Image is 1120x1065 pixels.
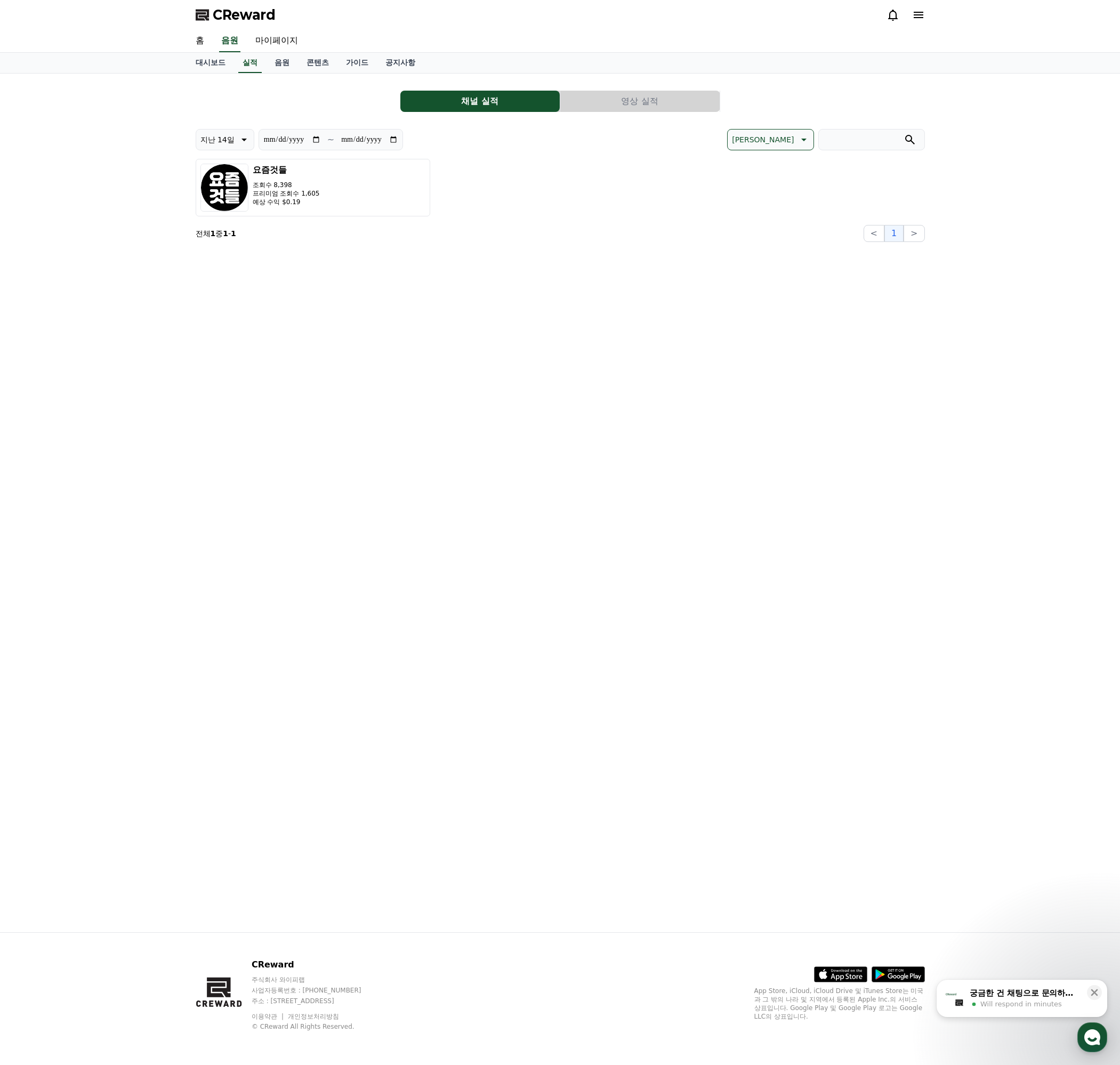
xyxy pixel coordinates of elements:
p: 주소 : [STREET_ADDRESS] [252,997,382,1005]
a: 홈 [187,30,213,52]
strong: 1 [211,229,216,238]
button: 채널 실적 [400,91,560,112]
p: 예상 수익 $0.19 [253,198,320,206]
span: CReward [213,6,276,23]
p: 지난 14일 [200,132,235,147]
p: ~ [327,133,334,146]
a: 콘텐츠 [298,53,337,73]
a: 이용약관 [252,1013,285,1020]
p: CReward [252,958,382,971]
p: 사업자등록번호 : [PHONE_NUMBER] [252,986,382,995]
strong: 1 [223,229,228,238]
p: [PERSON_NAME] [732,132,794,147]
button: > [904,225,924,242]
button: 지난 14일 [196,129,254,150]
img: 요즘것들 [200,164,248,212]
a: 마이페이지 [247,30,307,52]
p: 주식회사 와이피랩 [252,975,382,984]
p: 프리미엄 조회수 1,605 [253,189,320,198]
a: CReward [196,6,276,23]
button: [PERSON_NAME] [727,129,813,150]
button: 요즘것들 조회수 8,398 프리미엄 조회수 1,605 예상 수익 $0.19 [196,159,430,216]
a: 대시보드 [187,53,234,73]
button: 영상 실적 [560,91,720,112]
strong: 1 [231,229,236,238]
a: 음원 [266,53,298,73]
a: 음원 [219,30,240,52]
a: 공지사항 [377,53,424,73]
p: © CReward All Rights Reserved. [252,1022,382,1031]
p: 조회수 8,398 [253,181,320,189]
p: App Store, iCloud, iCloud Drive 및 iTunes Store는 미국과 그 밖의 나라 및 지역에서 등록된 Apple Inc.의 서비스 상표입니다. Goo... [754,987,925,1021]
a: 실적 [238,53,262,73]
a: 개인정보처리방침 [288,1013,339,1020]
a: 가이드 [337,53,377,73]
button: 1 [884,225,904,242]
button: < [864,225,884,242]
h3: 요즘것들 [253,164,320,176]
p: 전체 중 - [196,228,236,239]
